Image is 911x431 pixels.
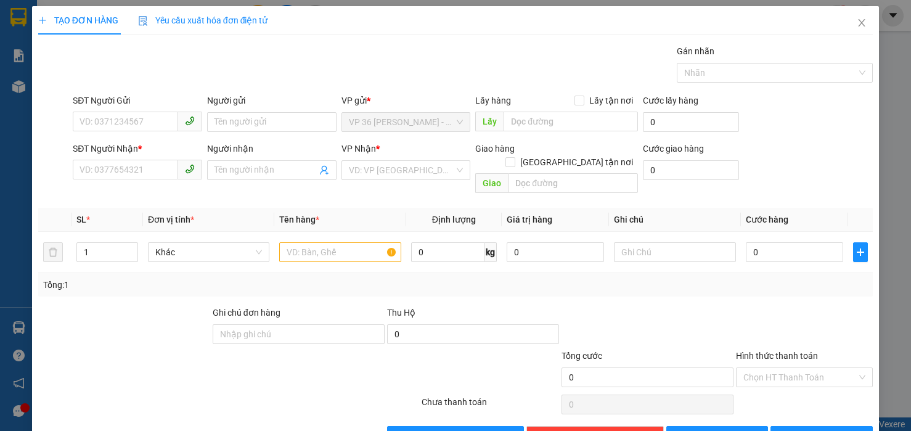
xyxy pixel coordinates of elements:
span: VP 36 Lê Thành Duy - Bà Rịa [349,113,464,131]
span: kg [484,242,497,262]
span: Giá trị hàng [507,215,552,224]
div: Người nhận [207,142,337,155]
th: Ghi chú [609,208,740,232]
span: SL [76,215,86,224]
div: Người gửi [207,94,337,107]
input: Cước giao hàng [643,160,738,180]
span: close [857,18,867,28]
label: Cước giao hàng [643,144,704,154]
div: Chưa thanh toán [420,395,560,417]
input: VD: Bàn, Ghế [279,242,401,262]
div: Tổng: 1 [43,278,353,292]
div: SĐT Người Gửi [73,94,202,107]
span: Cước hàng [746,215,788,224]
label: Gán nhãn [677,46,714,56]
span: plus [38,16,47,25]
span: user-add [319,165,329,175]
span: Tổng cước [562,351,602,361]
input: Dọc đường [504,112,638,131]
input: Ghi chú đơn hàng [213,324,385,344]
span: Lấy [475,112,504,131]
input: Ghi Chú [614,242,735,262]
span: [GEOGRAPHIC_DATA] tận nơi [515,155,638,169]
span: Yêu cầu xuất hóa đơn điện tử [138,15,268,25]
label: Hình thức thanh toán [736,351,818,361]
span: Khác [155,243,262,261]
span: VP Nhận [341,144,376,154]
div: VP gửi [341,94,471,107]
span: phone [185,164,195,174]
input: 0 [507,242,605,262]
span: Lấy tận nơi [584,94,638,107]
img: icon [138,16,148,26]
label: Ghi chú đơn hàng [213,308,280,318]
span: TẠO ĐƠN HÀNG [38,15,118,25]
button: plus [853,242,868,262]
button: Close [844,6,879,41]
span: Giao [475,173,508,193]
span: Giao hàng [475,144,515,154]
span: Lấy hàng [475,96,511,105]
div: SĐT Người Nhận [73,142,202,155]
span: phone [185,116,195,126]
span: Định lượng [432,215,476,224]
input: Dọc đường [508,173,638,193]
button: delete [43,242,63,262]
span: Thu Hộ [387,308,415,318]
span: plus [854,247,867,257]
label: Cước lấy hàng [643,96,698,105]
input: Cước lấy hàng [643,112,738,132]
span: Tên hàng [279,215,319,224]
span: Đơn vị tính [148,215,194,224]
